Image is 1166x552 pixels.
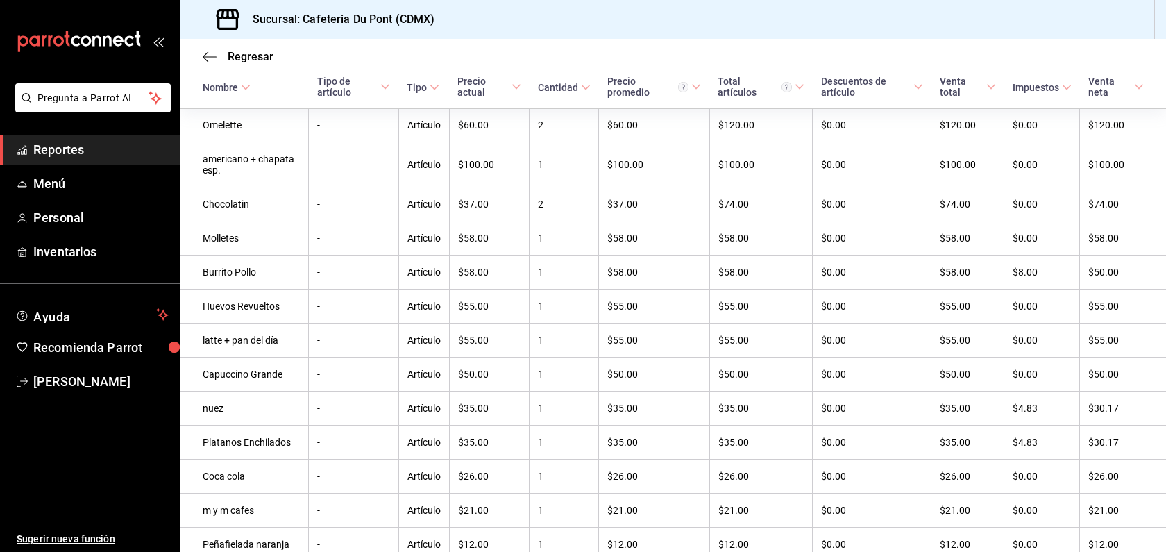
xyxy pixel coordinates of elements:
[599,142,709,187] td: $100.00
[398,187,449,221] td: Artículo
[398,426,449,460] td: Artículo
[1004,256,1080,290] td: $8.00
[781,82,792,92] svg: El total artículos considera cambios de precios en los artículos así como costos adicionales por ...
[1004,108,1080,142] td: $0.00
[709,187,812,221] td: $74.00
[530,358,599,392] td: 1
[931,494,1004,528] td: $21.00
[709,290,812,324] td: $55.00
[398,392,449,426] td: Artículo
[599,290,709,324] td: $55.00
[153,36,164,47] button: open_drawer_menu
[242,11,434,28] h3: Sucursal: Cafeteria Du Pont (CDMX)
[449,108,530,142] td: $60.00
[931,426,1004,460] td: $35.00
[15,83,171,112] button: Pregunta a Parrot AI
[1004,324,1080,358] td: $0.00
[449,256,530,290] td: $58.00
[398,494,449,528] td: Artículo
[1080,392,1166,426] td: $30.17
[530,392,599,426] td: 1
[203,82,238,93] div: Nombre
[931,392,1004,426] td: $35.00
[398,256,449,290] td: Artículo
[940,76,983,98] div: Venta total
[309,142,399,187] td: -
[813,221,931,256] td: $0.00
[180,324,309,358] td: latte + pan del día
[931,108,1004,142] td: $120.00
[180,187,309,221] td: Chocolatin
[309,392,399,426] td: -
[813,324,931,358] td: $0.00
[33,306,151,323] span: Ayuda
[1004,460,1080,494] td: $0.00
[530,324,599,358] td: 1
[203,50,273,63] button: Regresar
[813,426,931,460] td: $0.00
[317,76,391,98] span: Tipo de artículo
[309,290,399,324] td: -
[718,76,804,98] span: Total artículos
[37,91,149,106] span: Pregunta a Parrot AI
[530,290,599,324] td: 1
[709,426,812,460] td: $35.00
[203,82,251,93] span: Nombre
[449,187,530,221] td: $37.00
[931,221,1004,256] td: $58.00
[530,108,599,142] td: 2
[309,324,399,358] td: -
[180,108,309,142] td: Omelette
[931,324,1004,358] td: $55.00
[607,76,701,98] span: Precio promedio
[599,256,709,290] td: $58.00
[709,324,812,358] td: $55.00
[457,76,521,98] span: Precio actual
[398,358,449,392] td: Artículo
[709,221,812,256] td: $58.00
[180,494,309,528] td: m y m cafes
[1004,358,1080,392] td: $0.00
[940,76,996,98] span: Venta total
[931,256,1004,290] td: $58.00
[457,76,509,98] div: Precio actual
[1004,187,1080,221] td: $0.00
[1080,142,1166,187] td: $100.00
[180,256,309,290] td: Burrito Pollo
[33,242,169,261] span: Inventarios
[931,142,1004,187] td: $100.00
[180,221,309,256] td: Molletes
[530,494,599,528] td: 1
[931,460,1004,494] td: $26.00
[228,50,273,63] span: Regresar
[709,108,812,142] td: $120.00
[180,290,309,324] td: Huevos Revueltos
[180,392,309,426] td: nuez
[1013,82,1059,93] div: Impuestos
[599,494,709,528] td: $21.00
[530,256,599,290] td: 1
[599,392,709,426] td: $35.00
[1004,142,1080,187] td: $0.00
[813,256,931,290] td: $0.00
[180,426,309,460] td: Platanos Enchilados
[398,221,449,256] td: Artículo
[1004,426,1080,460] td: $4.83
[1080,426,1166,460] td: $30.17
[931,290,1004,324] td: $55.00
[538,82,578,93] div: Cantidad
[1088,76,1131,98] div: Venta neta
[813,142,931,187] td: $0.00
[821,76,923,98] span: Descuentos de artículo
[33,140,169,159] span: Reportes
[813,460,931,494] td: $0.00
[599,187,709,221] td: $37.00
[607,76,688,98] div: Precio promedio
[813,187,931,221] td: $0.00
[813,290,931,324] td: $0.00
[709,392,812,426] td: $35.00
[1004,290,1080,324] td: $0.00
[1080,221,1166,256] td: $58.00
[599,221,709,256] td: $58.00
[821,76,911,98] div: Descuentos de artículo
